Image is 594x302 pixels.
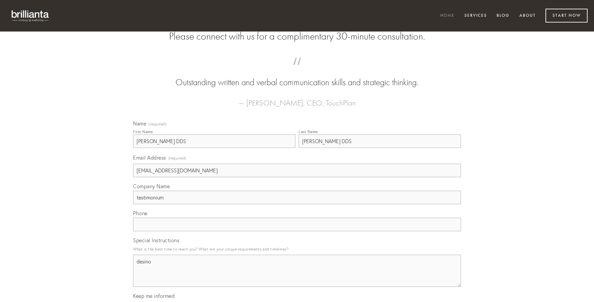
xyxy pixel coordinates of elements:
[436,11,459,21] a: Home
[133,293,175,299] span: Keep me informed
[133,120,146,127] span: Name
[143,64,451,89] blockquote: Outstanding written and verbal communication skills and strategic thinking.
[299,129,318,134] div: Last Name
[515,11,540,21] a: About
[133,30,461,42] h2: Please connect with us for a complimentary 30-minute consultation.
[545,9,588,23] a: Start Now
[133,245,461,253] p: What is the best time to reach you? What are your unique requirements and timelines?
[148,122,166,126] span: (required)
[492,11,514,21] a: Blog
[168,154,186,162] span: (required)
[133,255,461,287] textarea: desino
[133,237,179,243] span: Special Instructions
[143,64,451,76] span: “
[143,89,451,109] figcaption: — [PERSON_NAME], CEO, TouchPlan
[133,210,148,216] span: Phone
[133,154,166,161] span: Email Address
[6,6,55,25] img: brillianta - research, strategy, marketing
[133,183,170,189] span: Company Name
[133,129,153,134] div: First Name
[460,11,491,21] a: Services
